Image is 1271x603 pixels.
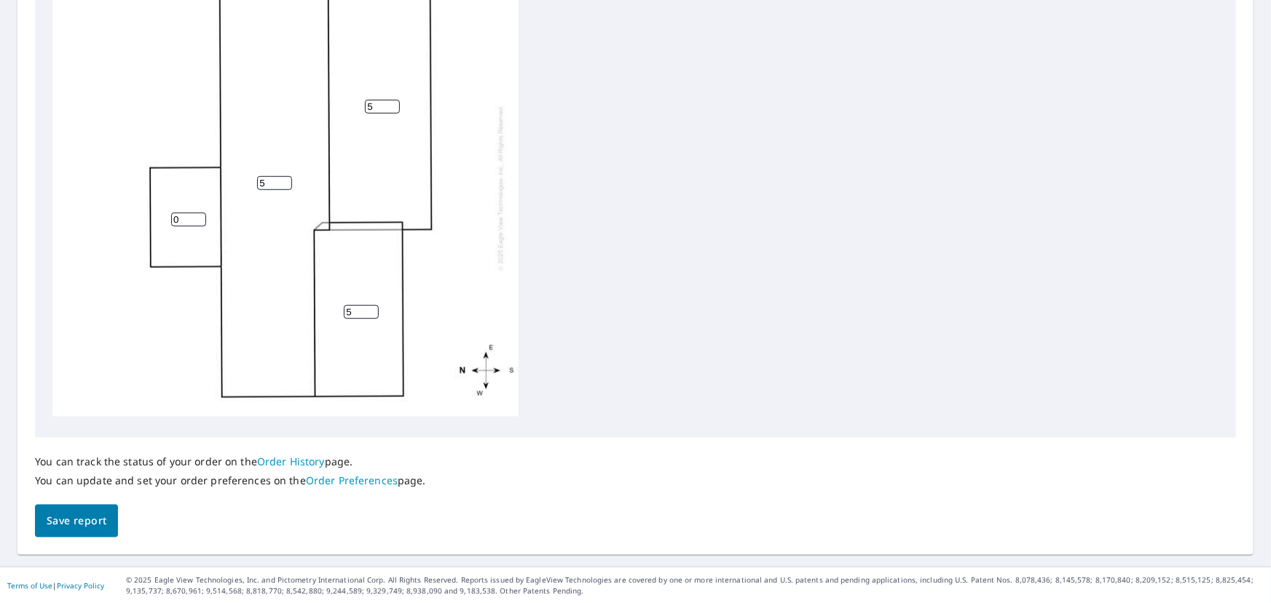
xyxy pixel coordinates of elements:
[126,575,1264,596] p: © 2025 Eagle View Technologies, Inc. and Pictometry International Corp. All Rights Reserved. Repo...
[7,581,104,590] p: |
[306,473,398,487] a: Order Preferences
[35,455,426,468] p: You can track the status of your order on the page.
[35,505,118,537] button: Save report
[257,454,325,468] a: Order History
[35,474,426,487] p: You can update and set your order preferences on the page.
[57,580,104,591] a: Privacy Policy
[7,580,52,591] a: Terms of Use
[47,512,106,530] span: Save report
